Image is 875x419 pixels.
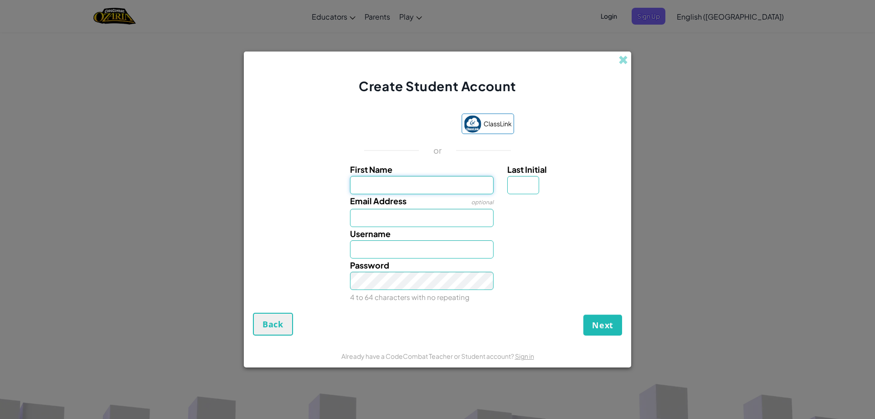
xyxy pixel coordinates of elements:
p: or [433,145,442,156]
span: ClassLink [484,117,512,130]
span: First Name [350,164,392,175]
img: classlink-logo-small.png [464,115,481,133]
small: 4 to 64 characters with no repeating [350,293,469,301]
span: Last Initial [507,164,547,175]
span: Back [262,319,283,330]
span: optional [471,199,494,206]
button: Next [583,315,622,336]
a: Sign in [515,352,534,360]
span: Email Address [350,196,407,206]
span: Already have a CodeCombat Teacher or Student account? [341,352,515,360]
span: Password [350,260,389,270]
button: Back [253,313,293,336]
span: Next [592,320,613,331]
iframe: Sign in with Google Button [357,115,457,135]
span: Create Student Account [359,78,516,94]
span: Username [350,228,391,239]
